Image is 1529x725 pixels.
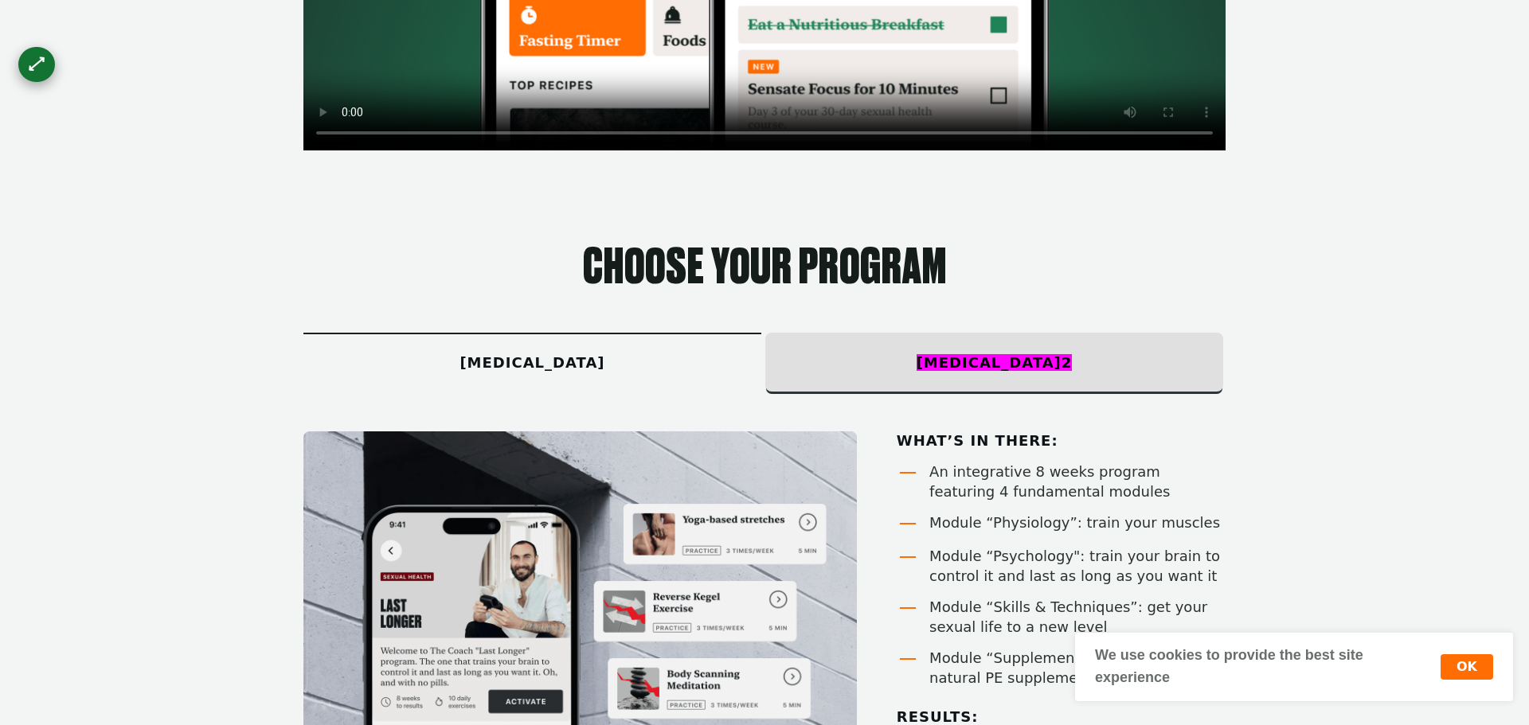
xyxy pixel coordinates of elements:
div: ⟷ [22,50,50,78]
div: Module “Supplements”: get the all-natural PE supplements [929,648,1226,688]
div: What’s in there: [897,431,1226,450]
span: Category: HK Miracle Cure and 1 other(s), Term: "Erectile dysfunction" [917,354,1073,371]
div: An integrative 8 weeks program featuring 4 fundamental modules [929,462,1226,501]
div: Module “Physiology”: train your muscles [929,513,1226,532]
div: Module “Psychology": train your brain to control it and last as long as you want it [929,546,1226,586]
div: Module “Skills & Techniques”: get your sexual life to a new level [929,597,1226,637]
div: [MEDICAL_DATA] [303,334,761,392]
div: We use cookies to provide the best site experience [1095,645,1441,689]
h2: Choose your program [303,245,1226,293]
button: OK [1441,654,1493,680]
span: Number of Categories containing this Term [1062,354,1073,371]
